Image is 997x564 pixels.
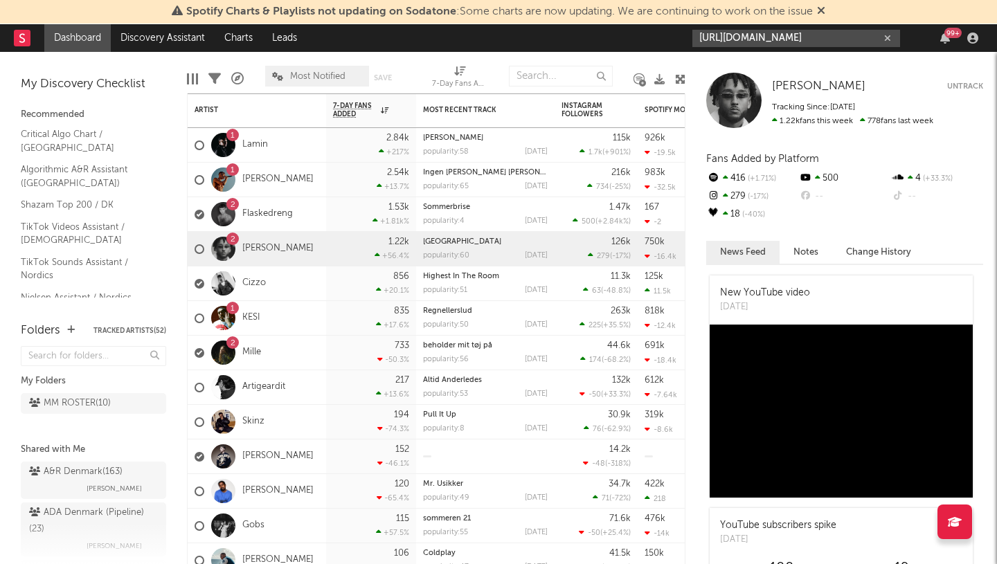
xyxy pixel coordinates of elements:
[195,106,298,114] div: Artist
[573,217,631,226] div: ( )
[423,376,482,384] a: Altid Anderledes
[645,376,664,385] div: 612k
[395,480,409,489] div: 120
[706,154,819,164] span: Fans Added by Platform
[780,241,832,264] button: Notes
[242,451,314,462] a: [PERSON_NAME]
[29,504,154,538] div: ADA Denmark (Pipeline) ( 23 )
[423,273,499,280] a: Highest In The Room
[29,464,123,480] div: A&R Denmark ( 163 )
[891,170,983,188] div: 4
[609,514,631,523] div: 71.6k
[21,442,166,458] div: Shared with Me
[423,307,548,315] div: Regnellerslud
[944,28,962,38] div: 99 +
[645,106,748,114] div: Spotify Monthly Listeners
[589,149,602,156] span: 1.7k
[645,252,676,261] div: -16.4k
[593,426,602,433] span: 76
[215,24,262,52] a: Charts
[645,494,666,503] div: 218
[372,217,409,226] div: +1.81k %
[611,237,631,246] div: 126k
[423,425,465,433] div: popularity: 8
[580,390,631,399] div: ( )
[423,356,469,363] div: popularity: 56
[423,134,548,142] div: Kun Os
[580,355,631,364] div: ( )
[772,80,865,92] span: [PERSON_NAME]
[580,147,631,156] div: ( )
[377,355,409,364] div: -50.3 %
[525,321,548,329] div: [DATE]
[208,59,221,99] div: Filters
[423,411,548,419] div: Pull It Up
[423,273,548,280] div: Highest In The Room
[423,342,548,349] div: beholder mit tøj på
[333,102,377,118] span: 7-Day Fans Added
[604,356,629,364] span: -68.2 %
[242,381,285,393] a: Artigeardit
[242,278,266,289] a: Cizzo
[592,460,605,468] span: -48
[423,183,469,190] div: popularity: 65
[377,459,409,468] div: -46.1 %
[947,80,983,93] button: Untrack
[423,169,610,176] a: Ingen [PERSON_NAME] [PERSON_NAME] (feat. Mille)
[817,6,825,17] span: Dismiss
[423,148,469,156] div: popularity: 58
[583,286,631,295] div: ( )
[706,188,798,206] div: 279
[746,175,776,183] span: +1.71 %
[645,217,661,226] div: -2
[832,241,925,264] button: Change History
[612,253,629,260] span: -17 %
[423,307,472,315] a: Regnellerslud
[525,425,548,433] div: [DATE]
[611,307,631,316] div: 263k
[921,175,953,183] span: +33.3 %
[609,203,631,212] div: 1.47k
[645,390,677,399] div: -7.64k
[21,107,166,123] div: Recommended
[611,183,629,191] span: -25 %
[290,72,345,81] span: Most Notified
[772,80,865,93] a: [PERSON_NAME]
[525,494,548,502] div: [DATE]
[395,376,409,385] div: 217
[645,168,665,177] div: 983k
[592,287,601,295] span: 63
[525,217,548,225] div: [DATE]
[613,134,631,143] div: 115k
[609,480,631,489] div: 34.7k
[423,549,456,557] a: Coldplay
[21,322,60,339] div: Folders
[609,445,631,454] div: 14.2k
[940,33,950,44] button: 99+
[394,307,409,316] div: 835
[87,538,142,554] span: [PERSON_NAME]
[423,169,548,176] div: Ingen Yin uden Yang (feat. Mille)
[589,322,601,329] span: 225
[29,395,111,412] div: MM ROSTER ( 10 )
[376,320,409,329] div: +17.6 %
[602,529,629,537] span: +25.4 %
[607,460,629,468] span: -318 %
[645,356,676,365] div: -18.4k
[423,238,501,246] a: [GEOGRAPHIC_DATA]
[645,321,676,330] div: -12.4k
[394,549,409,558] div: 106
[423,217,465,225] div: popularity: 4
[423,480,463,488] a: Mr. Usikker
[423,203,548,211] div: Sommerbrise
[394,410,409,419] div: 194
[242,416,264,428] a: Skinz
[21,162,152,190] a: Algorithmic A&R Assistant ([GEOGRAPHIC_DATA])
[891,188,983,206] div: --
[525,252,548,260] div: [DATE]
[580,320,631,329] div: ( )
[772,117,933,125] span: 778 fans last week
[423,321,469,329] div: popularity: 50
[242,139,268,151] a: Lamin
[423,494,469,502] div: popularity: 49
